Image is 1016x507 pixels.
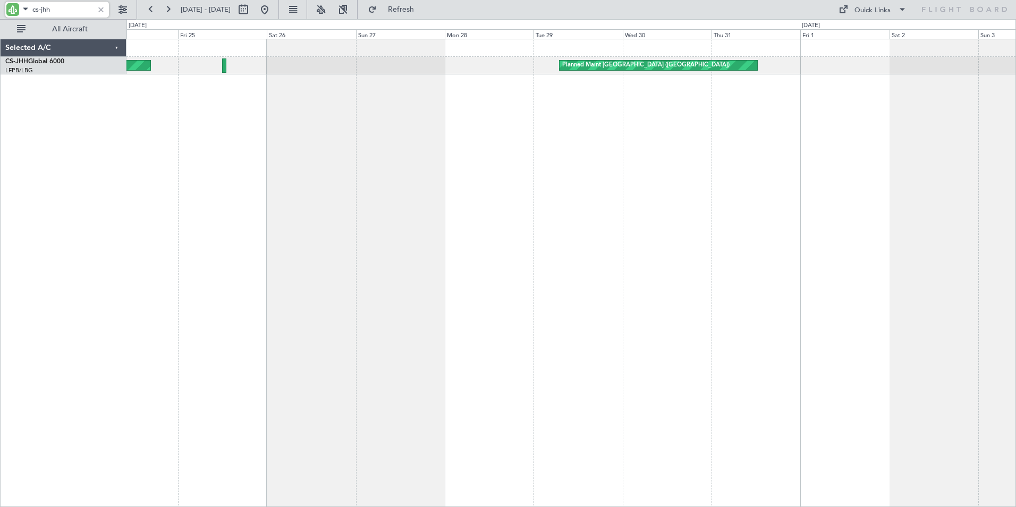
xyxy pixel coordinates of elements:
[89,29,178,39] div: Thu 24
[356,29,445,39] div: Sun 27
[712,29,800,39] div: Thu 31
[802,21,820,30] div: [DATE]
[890,29,978,39] div: Sat 2
[5,58,64,65] a: CS-JHHGlobal 6000
[800,29,889,39] div: Fri 1
[623,29,712,39] div: Wed 30
[5,66,33,74] a: LFPB/LBG
[534,29,622,39] div: Tue 29
[363,1,427,18] button: Refresh
[445,29,534,39] div: Mon 28
[379,6,424,13] span: Refresh
[562,57,730,73] div: Planned Maint [GEOGRAPHIC_DATA] ([GEOGRAPHIC_DATA])
[854,5,891,16] div: Quick Links
[181,5,231,14] span: [DATE] - [DATE]
[32,2,94,18] input: A/C (Reg. or Type)
[12,21,115,38] button: All Aircraft
[5,58,28,65] span: CS-JHH
[833,1,912,18] button: Quick Links
[178,29,267,39] div: Fri 25
[28,26,112,33] span: All Aircraft
[129,21,147,30] div: [DATE]
[267,29,355,39] div: Sat 26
